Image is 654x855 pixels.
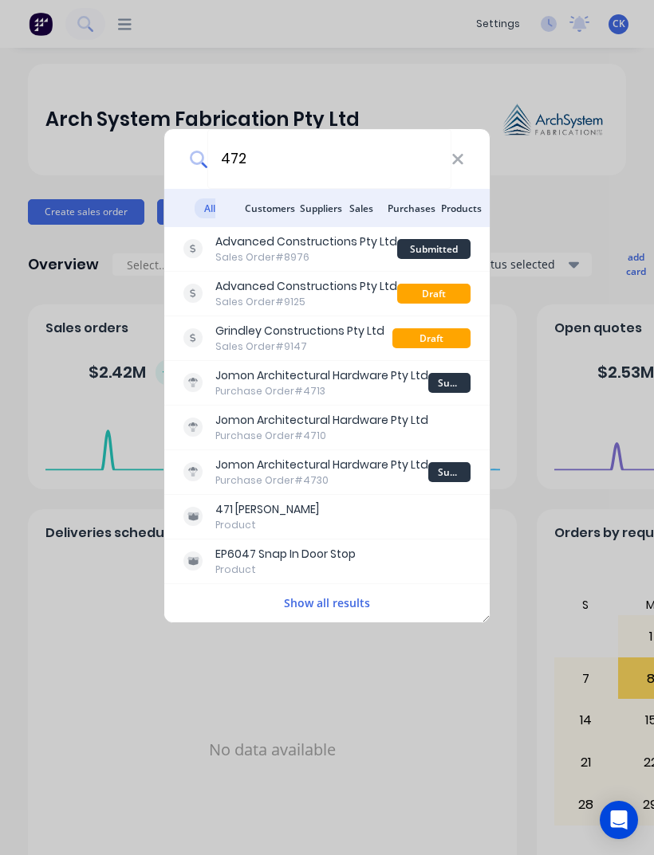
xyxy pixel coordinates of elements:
[279,594,375,612] button: Show all results
[378,198,445,218] span: Purchases
[215,250,397,265] div: Sales Order #8976
[428,373,471,393] div: Submitted
[215,518,319,532] div: Product
[215,233,397,250] div: Advanced Constructions Pty Ltd
[215,563,356,577] div: Product
[392,328,471,348] div: Draft
[431,198,491,218] span: Products
[215,278,397,295] div: Advanced Constructions Pty Ltd
[215,501,319,518] div: 471 [PERSON_NAME]
[215,473,428,488] div: Purchase Order #4730
[428,418,471,437] div: Billed
[397,284,471,304] div: Draft
[215,429,428,443] div: Purchase Order #4710
[207,129,451,189] input: Start typing a customer or supplier name to create a new order...
[428,462,471,482] div: Submitted
[215,295,397,309] div: Sales Order #9125
[184,198,226,257] span: All results
[215,457,428,473] div: Jomon Architectural Hardware Pty Ltd
[215,412,428,429] div: Jomon Architectural Hardware Pty Ltd
[600,801,638,839] div: Open Intercom Messenger
[235,198,305,218] span: Customers
[215,384,428,398] div: Purchase Order #4713
[215,323,384,339] div: Grindley Constructions Pty Ltd
[215,339,384,354] div: Sales Order #9147
[397,239,471,259] div: Submitted
[340,198,383,218] span: Sales
[215,367,428,384] div: Jomon Architectural Hardware Pty Ltd
[290,198,352,218] span: Suppliers
[215,546,356,563] div: EP6047 Snap In Door Stop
